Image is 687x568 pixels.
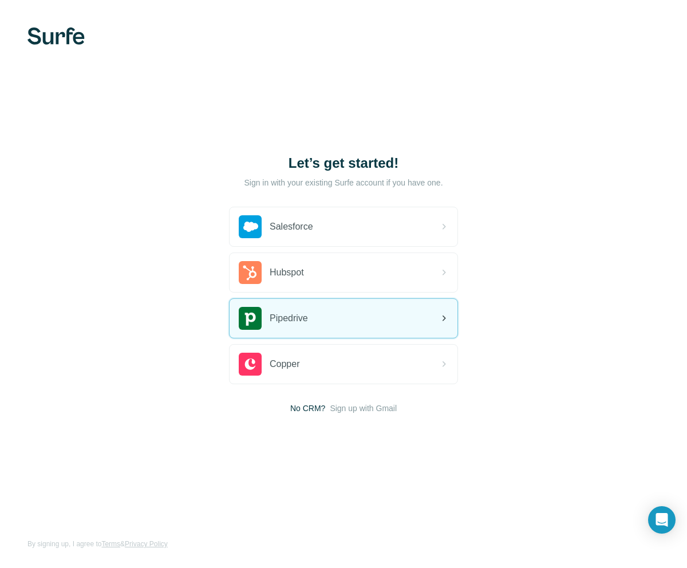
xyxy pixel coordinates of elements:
[27,27,85,45] img: Surfe's logo
[27,539,168,549] span: By signing up, I agree to &
[239,215,262,238] img: salesforce's logo
[125,540,168,548] a: Privacy Policy
[239,307,262,330] img: pipedrive's logo
[330,403,397,414] button: Sign up with Gmail
[270,220,313,234] span: Salesforce
[101,540,120,548] a: Terms
[648,506,676,534] div: Open Intercom Messenger
[290,403,325,414] span: No CRM?
[270,266,304,279] span: Hubspot
[229,154,458,172] h1: Let’s get started!
[239,261,262,284] img: hubspot's logo
[239,353,262,376] img: copper's logo
[244,177,443,188] p: Sign in with your existing Surfe account if you have one.
[270,311,308,325] span: Pipedrive
[270,357,299,371] span: Copper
